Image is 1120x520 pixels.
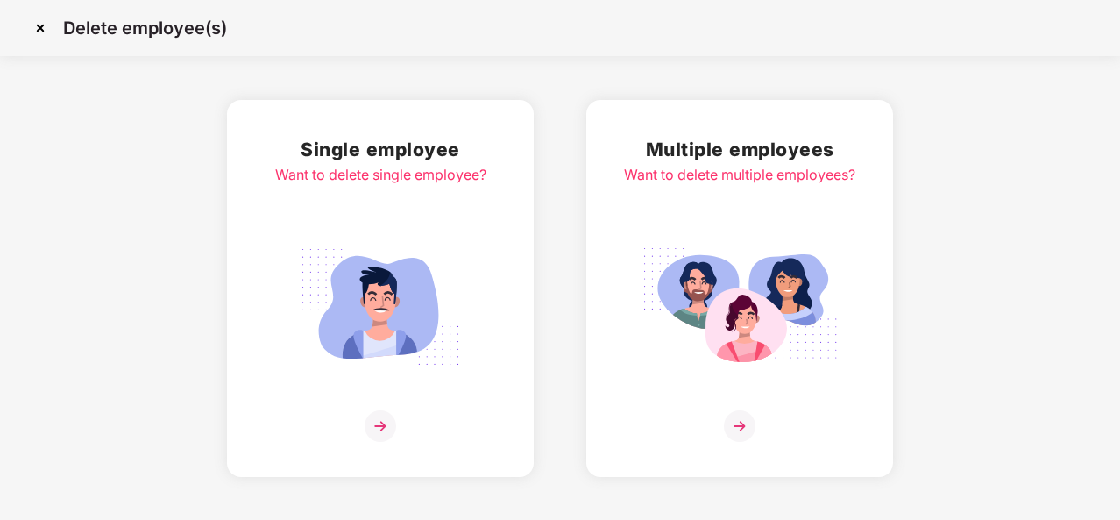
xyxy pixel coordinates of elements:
img: svg+xml;base64,PHN2ZyB4bWxucz0iaHR0cDovL3d3dy53My5vcmcvMjAwMC9zdmciIHdpZHRoPSIzNiIgaGVpZ2h0PSIzNi... [365,410,396,442]
div: Want to delete single employee? [275,164,486,186]
p: Delete employee(s) [63,18,227,39]
img: svg+xml;base64,PHN2ZyBpZD0iQ3Jvc3MtMzJ4MzIiIHhtbG5zPSJodHRwOi8vd3d3LnczLm9yZy8yMDAwL3N2ZyIgd2lkdG... [26,14,54,42]
div: Want to delete multiple employees? [624,164,855,186]
h2: Multiple employees [624,135,855,164]
img: svg+xml;base64,PHN2ZyB4bWxucz0iaHR0cDovL3d3dy53My5vcmcvMjAwMC9zdmciIGlkPSJTaW5nbGVfZW1wbG95ZWUiIH... [282,239,478,375]
img: svg+xml;base64,PHN2ZyB4bWxucz0iaHR0cDovL3d3dy53My5vcmcvMjAwMC9zdmciIHdpZHRoPSIzNiIgaGVpZ2h0PSIzNi... [724,410,755,442]
img: svg+xml;base64,PHN2ZyB4bWxucz0iaHR0cDovL3d3dy53My5vcmcvMjAwMC9zdmciIGlkPSJNdWx0aXBsZV9lbXBsb3llZS... [642,239,838,375]
h2: Single employee [275,135,486,164]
